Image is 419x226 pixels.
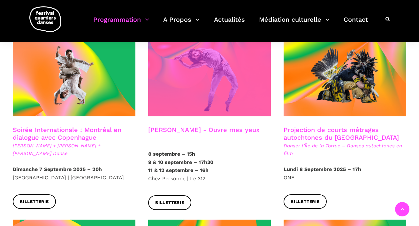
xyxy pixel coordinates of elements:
a: A Propos [163,14,200,33]
a: Contact [344,14,368,33]
a: Soirée Internationale : Montréal en dialogue avec Copenhague [13,126,121,141]
span: Billetterie [291,199,320,205]
a: Billetterie [148,195,191,210]
span: Billetterie [155,199,184,206]
strong: Lundi 8 Septembre 2025 – 17h [284,166,361,172]
span: Danser l’Île de la Tortue – Danses autochtones en film [284,142,406,157]
h3: [PERSON_NAME] - Ouvre mes yeux [148,126,260,142]
img: logo-fqd-med [29,6,61,32]
a: Billetterie [284,194,327,209]
a: Programmation [93,14,149,33]
a: Billetterie [13,194,56,209]
p: Chez Personne | Le 312 [148,150,271,183]
h3: Projection de courts métrages autochtones du [GEOGRAPHIC_DATA] [284,126,406,142]
span: Billetterie [20,199,49,205]
strong: 9 & 10 septembre – 17h30 11 & 12 septembre – 16h [148,159,213,174]
span: [PERSON_NAME] + [PERSON_NAME] + [PERSON_NAME] Danse [13,142,135,157]
strong: 8 septembre – 15h [148,151,195,157]
p: [GEOGRAPHIC_DATA] | [GEOGRAPHIC_DATA] [13,165,135,182]
strong: Dimanche 7 Septembre 2025 – 20h [13,166,102,172]
p: ONF [284,165,406,182]
a: Actualités [214,14,245,33]
a: Médiation culturelle [259,14,330,33]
